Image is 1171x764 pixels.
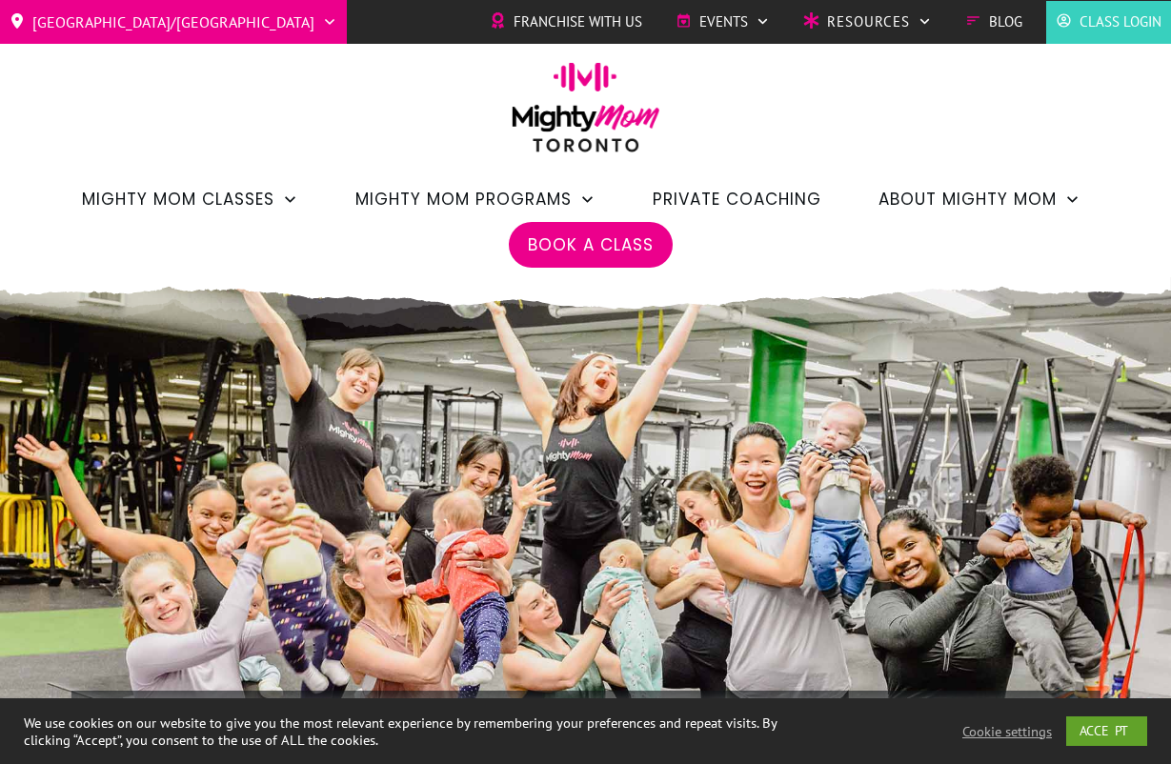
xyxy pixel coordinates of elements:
a: Class Login [1056,8,1161,36]
a: Mighty Mom Classes [82,183,298,215]
span: Resources [827,8,910,36]
a: Events [676,8,770,36]
span: About Mighty Mom [878,183,1057,215]
a: Private Coaching [653,183,821,215]
a: Cookie settings [962,723,1052,740]
a: Franchise with Us [490,8,642,36]
a: About Mighty Mom [878,183,1080,215]
span: Mighty Mom Classes [82,183,274,215]
a: Mighty Mom Programs [355,183,596,215]
span: Blog [989,8,1022,36]
a: [GEOGRAPHIC_DATA]/[GEOGRAPHIC_DATA] [10,7,337,37]
a: Book a Class [528,229,654,261]
span: Events [699,8,748,36]
a: Resources [803,8,932,36]
span: Class Login [1080,8,1161,36]
a: Blog [965,8,1022,36]
div: We use cookies on our website to give you the most relevant experience by remembering your prefer... [24,714,810,749]
span: [GEOGRAPHIC_DATA]/[GEOGRAPHIC_DATA] [32,7,314,37]
span: Franchise with Us [514,8,642,36]
img: mightymom-logo-toronto [502,62,670,166]
a: ACCEPT [1066,716,1147,746]
span: Mighty Mom Programs [355,183,572,215]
